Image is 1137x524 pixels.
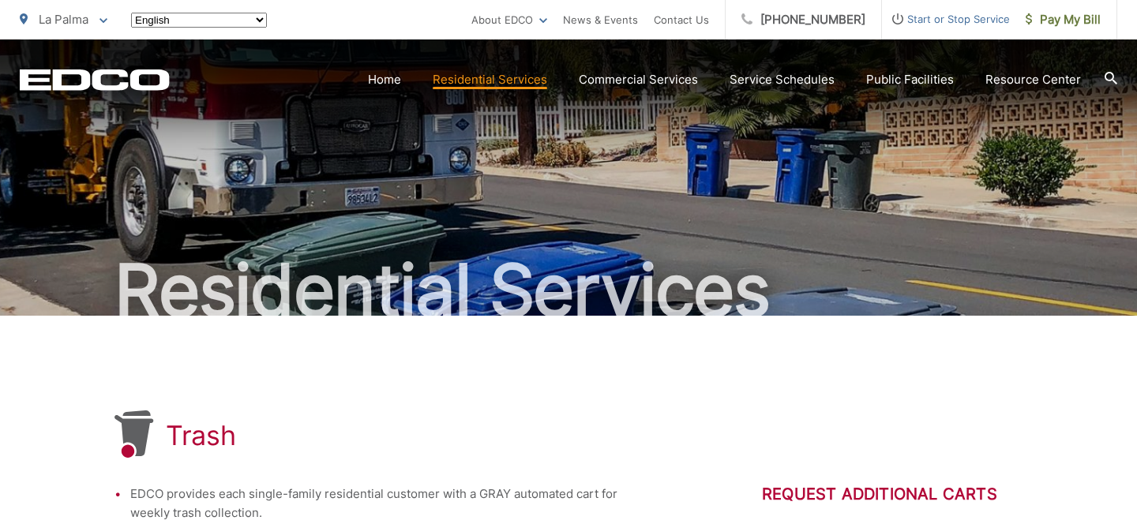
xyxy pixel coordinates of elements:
[166,420,236,451] h1: Trash
[1026,10,1101,29] span: Pay My Bill
[762,485,1023,503] h2: Request Additional Carts
[39,12,88,27] span: La Palma
[654,10,709,29] a: Contact Us
[579,70,698,89] a: Commercial Services
[866,70,954,89] a: Public Facilities
[20,69,170,91] a: EDCD logo. Return to the homepage.
[368,70,401,89] a: Home
[433,70,547,89] a: Residential Services
[20,251,1117,330] h2: Residential Services
[471,10,547,29] a: About EDCO
[730,70,835,89] a: Service Schedules
[131,13,267,28] select: Select a language
[985,70,1081,89] a: Resource Center
[130,485,636,522] li: EDCO provides each single-family residential customer with a GRAY automated cart for weekly trash...
[563,10,638,29] a: News & Events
